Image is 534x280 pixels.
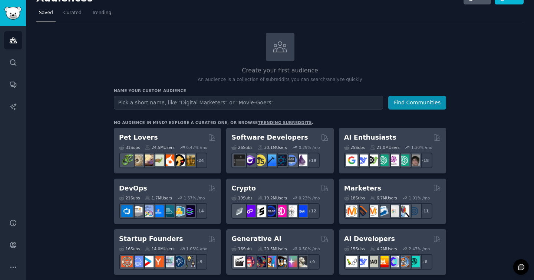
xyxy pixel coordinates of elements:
img: Emailmarketing [377,205,389,217]
div: 1.01 % /mo [409,195,430,201]
img: SaaS [132,256,143,267]
div: 0.23 % /mo [299,195,320,201]
img: LangChain [346,256,357,267]
img: aivideo [234,256,245,267]
div: + 24 [192,153,207,168]
img: defi_ [296,205,307,217]
h3: Name your custom audience [114,88,446,93]
h2: Create your first audience [114,66,446,75]
img: EntrepreneurRideAlong [121,256,133,267]
img: aws_cdk [173,205,185,217]
div: + 8 [417,254,432,270]
img: MarketingResearch [398,205,409,217]
img: AItoolsCatalog [367,154,378,166]
img: Entrepreneurship [173,256,185,267]
div: 21 Sub s [119,195,140,201]
div: 19.2M Users [258,195,287,201]
div: 24.5M Users [145,145,174,150]
img: ArtificalIntelligence [408,154,420,166]
a: Saved [36,7,56,22]
img: OpenAIDev [388,154,399,166]
img: content_marketing [346,205,357,217]
div: 2.47 % /mo [409,246,430,251]
div: 18 Sub s [344,195,365,201]
img: dogbreed [184,154,195,166]
button: Find Communities [388,96,446,110]
img: turtle [152,154,164,166]
img: growmybusiness [184,256,195,267]
div: 0.50 % /mo [299,246,320,251]
div: 15 Sub s [344,246,365,251]
img: AskComputerScience [286,154,297,166]
img: CryptoNews [286,205,297,217]
img: starryai [286,256,297,267]
img: software [234,154,245,166]
img: learnjavascript [254,154,266,166]
img: chatgpt_promptDesign [377,154,389,166]
img: DeepSeek [356,256,368,267]
div: + 9 [192,254,207,270]
img: herpetology [121,154,133,166]
img: ethfinance [234,205,245,217]
div: + 14 [192,203,207,219]
h2: Startup Founders [119,234,183,244]
img: leopardgeckos [142,154,154,166]
img: AIDevelopersSociety [408,256,420,267]
input: Pick a short name, like "Digital Marketers" or "Movie-Goers" [114,96,383,110]
h2: Pet Lovers [119,133,158,142]
div: 4.2M Users [370,246,397,251]
img: DevOpsLinks [152,205,164,217]
img: web3 [265,205,276,217]
div: 26 Sub s [231,145,252,150]
div: 1.57 % /mo [184,195,205,201]
img: iOSProgramming [265,154,276,166]
a: Trending [89,7,114,22]
img: ycombinator [152,256,164,267]
h2: Software Developers [231,133,308,142]
a: Curated [61,7,84,22]
img: llmops [398,256,409,267]
div: 16 Sub s [231,246,252,251]
img: chatgpt_prompts_ [398,154,409,166]
div: + 19 [304,153,320,168]
div: 14.0M Users [145,246,174,251]
img: PlatformEngineers [184,205,195,217]
div: 21.0M Users [370,145,399,150]
h2: Marketers [344,184,381,193]
img: PetAdvice [173,154,185,166]
div: + 9 [304,254,320,270]
img: DreamBooth [296,256,307,267]
span: Saved [39,10,53,16]
h2: AI Developers [344,234,395,244]
img: GummySearch logo [4,7,22,20]
h2: Crypto [231,184,256,193]
img: googleads [388,205,399,217]
img: AskMarketing [367,205,378,217]
a: trending subreddits [258,120,311,125]
div: 31 Sub s [119,145,140,150]
div: 25 Sub s [344,145,365,150]
img: azuredevops [121,205,133,217]
div: 1.30 % /mo [411,145,432,150]
img: 0xPolygon [244,205,256,217]
img: cockatiel [163,154,174,166]
img: Docker_DevOps [142,205,154,217]
img: Rag [367,256,378,267]
img: bigseo [356,205,368,217]
img: OnlineMarketing [408,205,420,217]
div: 0.29 % /mo [299,145,320,150]
img: indiehackers [163,256,174,267]
div: No audience in mind? Explore a curated one, or browse . [114,120,313,125]
img: OpenSourceAI [388,256,399,267]
img: GoogleGeminiAI [346,154,357,166]
span: Curated [63,10,82,16]
div: + 11 [417,203,432,219]
div: + 12 [304,203,320,219]
img: dalle2 [244,256,256,267]
p: An audience is a collection of subreddits you can search/analyze quickly [114,76,446,83]
img: defiblockchain [275,205,287,217]
img: ballpython [132,154,143,166]
img: FluxAI [275,256,287,267]
img: elixir [296,154,307,166]
img: AWS_Certified_Experts [132,205,143,217]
